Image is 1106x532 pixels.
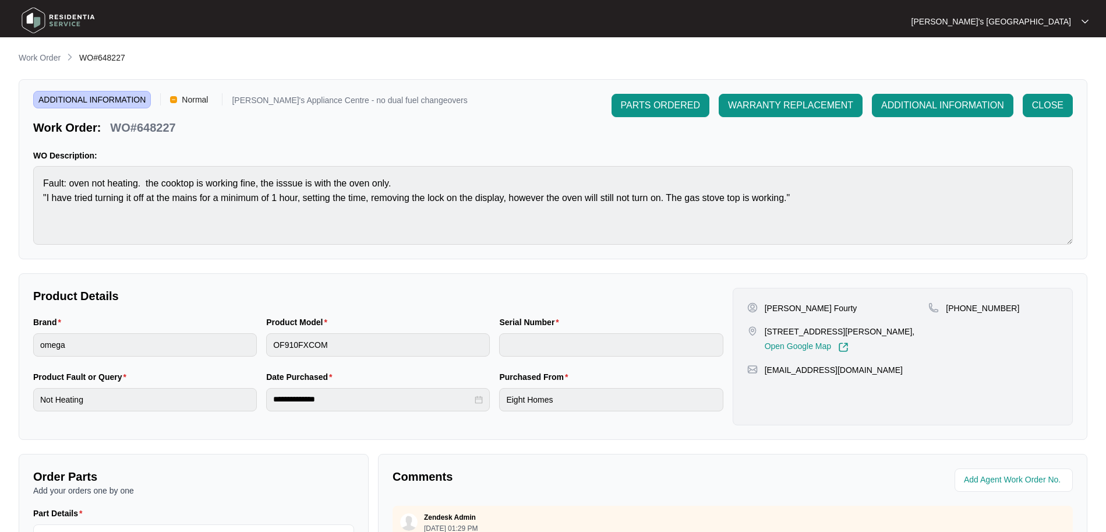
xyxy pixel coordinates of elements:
img: map-pin [747,364,758,375]
p: Add your orders one by one [33,485,354,496]
a: Work Order [16,52,63,65]
p: [PHONE_NUMBER] [946,302,1019,314]
img: Link-External [838,342,849,353]
label: Brand [33,316,66,328]
input: Brand [33,333,257,357]
a: Open Google Map [765,342,849,353]
p: [DATE] 01:29 PM [424,525,478,532]
input: Purchased From [499,388,723,411]
p: WO#648227 [110,119,175,136]
label: Date Purchased [266,371,337,383]
span: CLOSE [1032,98,1063,112]
img: map-pin [747,326,758,336]
span: ADDITIONAL INFORMATION [881,98,1004,112]
input: Date Purchased [273,393,472,406]
input: Product Fault or Query [33,388,257,411]
p: Work Order [19,52,61,64]
span: ADDITIONAL INFORMATION [33,91,151,108]
button: WARRANTY REPLACEMENT [719,94,863,117]
input: Product Model [266,333,490,357]
span: WARRANTY REPLACEMENT [728,98,853,112]
p: Work Order: [33,119,101,136]
label: Product Model [266,316,332,328]
p: [STREET_ADDRESS][PERSON_NAME], [765,326,915,337]
label: Serial Number [499,316,563,328]
span: Normal [177,91,213,108]
img: map-pin [928,302,939,313]
button: CLOSE [1023,94,1073,117]
label: Product Fault or Query [33,371,131,383]
img: user-pin [747,302,758,313]
p: [PERSON_NAME] Fourty [765,302,857,314]
label: Purchased From [499,371,573,383]
p: [PERSON_NAME]'s Appliance Centre - no dual fuel changeovers [232,96,467,108]
p: Order Parts [33,468,354,485]
p: WO Description: [33,150,1073,161]
span: WO#648227 [79,53,125,62]
p: [EMAIL_ADDRESS][DOMAIN_NAME] [765,364,903,376]
textarea: Fault: oven not heating. the cooktop is working fine, the isssue is with the oven only. "I have t... [33,166,1073,245]
p: Comments [393,468,725,485]
img: Vercel Logo [170,96,177,103]
button: ADDITIONAL INFORMATION [872,94,1013,117]
input: Add Agent Work Order No. [964,473,1066,487]
img: dropdown arrow [1082,19,1089,24]
img: residentia service logo [17,3,99,38]
span: PARTS ORDERED [621,98,700,112]
img: user.svg [400,513,418,531]
p: [PERSON_NAME]'s [GEOGRAPHIC_DATA] [911,16,1071,27]
img: chevron-right [65,52,75,62]
input: Serial Number [499,333,723,357]
p: Product Details [33,288,723,304]
label: Part Details [33,508,87,519]
p: Zendesk Admin [424,513,476,522]
button: PARTS ORDERED [612,94,709,117]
